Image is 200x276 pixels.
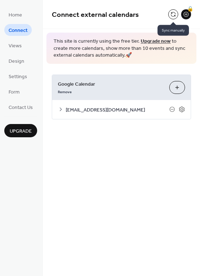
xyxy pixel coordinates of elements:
[157,25,189,36] span: Sync manually
[4,9,26,20] a: Home
[9,89,20,96] span: Form
[141,37,171,46] a: Upgrade now
[58,80,164,88] span: Google Calendar
[4,124,37,137] button: Upgrade
[4,39,26,51] a: Views
[4,86,24,97] a: Form
[9,73,27,81] span: Settings
[52,8,139,22] span: Connect external calendars
[4,55,29,67] a: Design
[4,24,32,36] a: Connect
[9,11,22,19] span: Home
[4,101,37,113] a: Contact Us
[10,128,32,135] span: Upgrade
[4,70,31,82] a: Settings
[9,27,27,34] span: Connect
[9,42,22,50] span: Views
[66,106,169,114] span: [EMAIL_ADDRESS][DOMAIN_NAME]
[58,89,72,94] span: Remove
[54,38,189,59] span: This site is currently using the free tier. to create more calendars, show more than 10 events an...
[9,58,24,65] span: Design
[9,104,33,111] span: Contact Us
